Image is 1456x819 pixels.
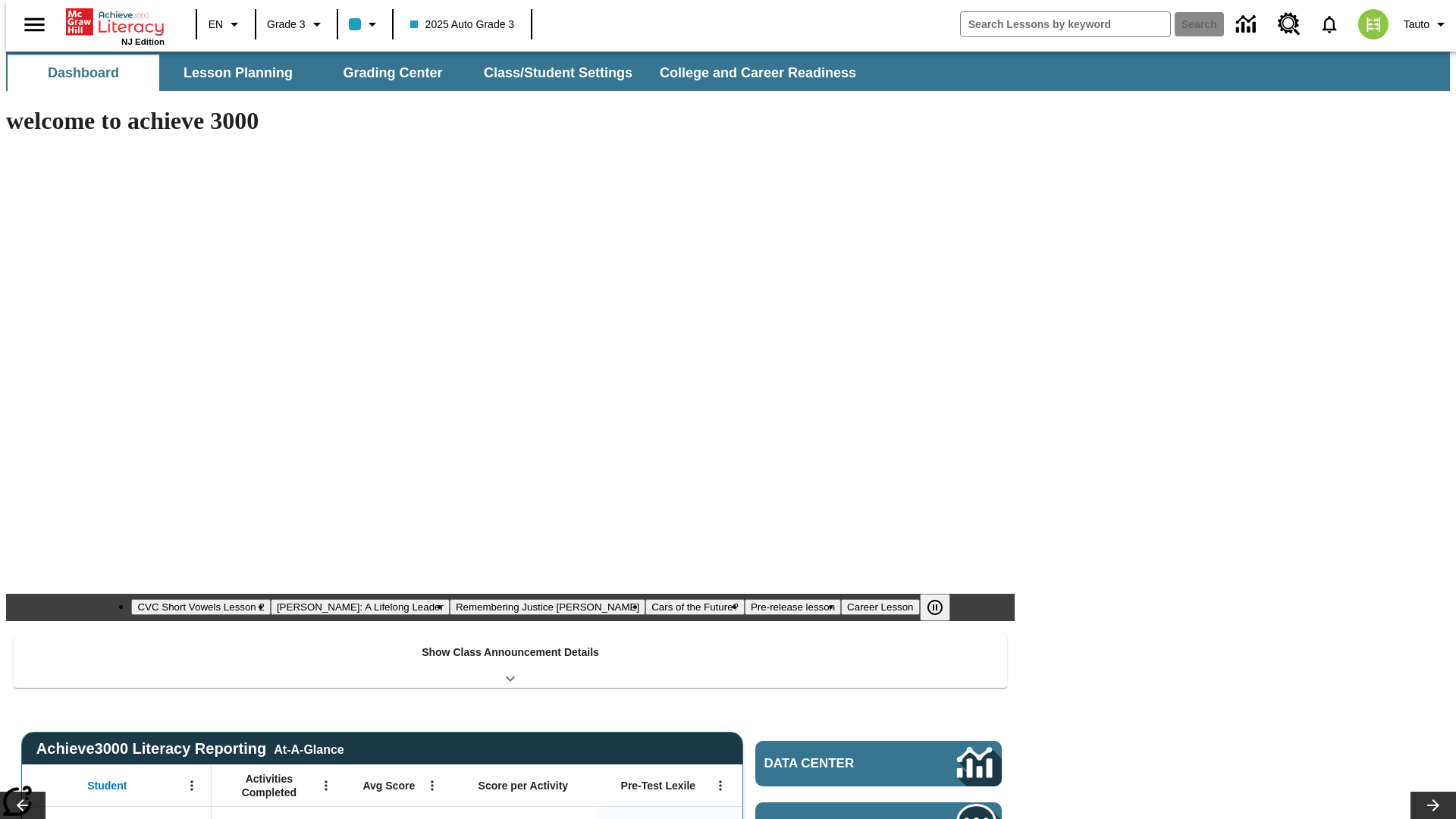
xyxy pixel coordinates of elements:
[1310,5,1349,44] a: Notifications
[271,599,450,615] button: Slide 2 Dianne Feinstein: A Lifelong Leader
[421,774,444,797] button: Open Menu
[841,599,919,615] button: Slide 6 Career Lesson
[422,645,599,661] p: Show Class Announcement Details
[920,594,965,621] div: Pause
[764,756,906,771] span: Data Center
[1358,9,1389,39] img: avatar image
[131,599,270,615] button: Slide 1 CVC Short Vowels Lesson 2
[8,55,159,91] button: Dashboard
[66,7,165,37] a: Home
[479,779,569,792] span: Score per Activity
[450,599,645,615] button: Slide 3 Remembering Justice O'Connor
[621,779,696,792] span: Pre-Test Lexile
[709,774,732,797] button: Open Menu
[648,55,868,91] button: College and Career Readiness
[317,55,469,91] button: Grading Center
[180,774,203,797] button: Open Menu
[1227,4,1269,45] a: Data Center
[1410,792,1456,819] button: Lesson carousel, Next
[1269,4,1310,45] a: Resource Center, Will open in new tab
[645,599,745,615] button: Slide 4 Cars of the Future?
[14,635,1007,688] div: Show Class Announcement Details
[162,55,314,91] button: Lesson Planning
[6,55,870,91] div: SubNavbar
[36,740,344,758] span: Achieve3000 Literacy Reporting
[920,594,950,621] button: Pause
[1398,11,1456,38] button: Profile/Settings
[6,107,1015,135] h1: welcome to achieve 3000
[6,52,1450,91] div: SubNavbar
[472,55,645,91] button: Class/Student Settings
[219,772,319,799] span: Activities Completed
[12,2,57,47] button: Open side menu
[66,5,165,46] div: Home
[121,37,165,46] span: NJ Edition
[267,17,306,33] span: Grade 3
[261,11,332,38] button: Grade: Grade 3, Select a grade
[1404,17,1429,33] span: Tauto
[274,740,344,757] div: At-A-Glance
[1349,5,1398,44] button: Select a new avatar
[362,779,415,792] span: Avg Score
[315,774,337,797] button: Open Menu
[209,17,223,33] span: EN
[961,12,1170,36] input: search field
[343,11,388,38] button: Class color is light blue. Change class color
[87,779,127,792] span: Student
[202,11,250,38] button: Language: EN, Select a language
[410,17,515,33] span: 2025 Auto Grade 3
[755,741,1002,786] a: Data Center
[745,599,841,615] button: Slide 5 Pre-release lesson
